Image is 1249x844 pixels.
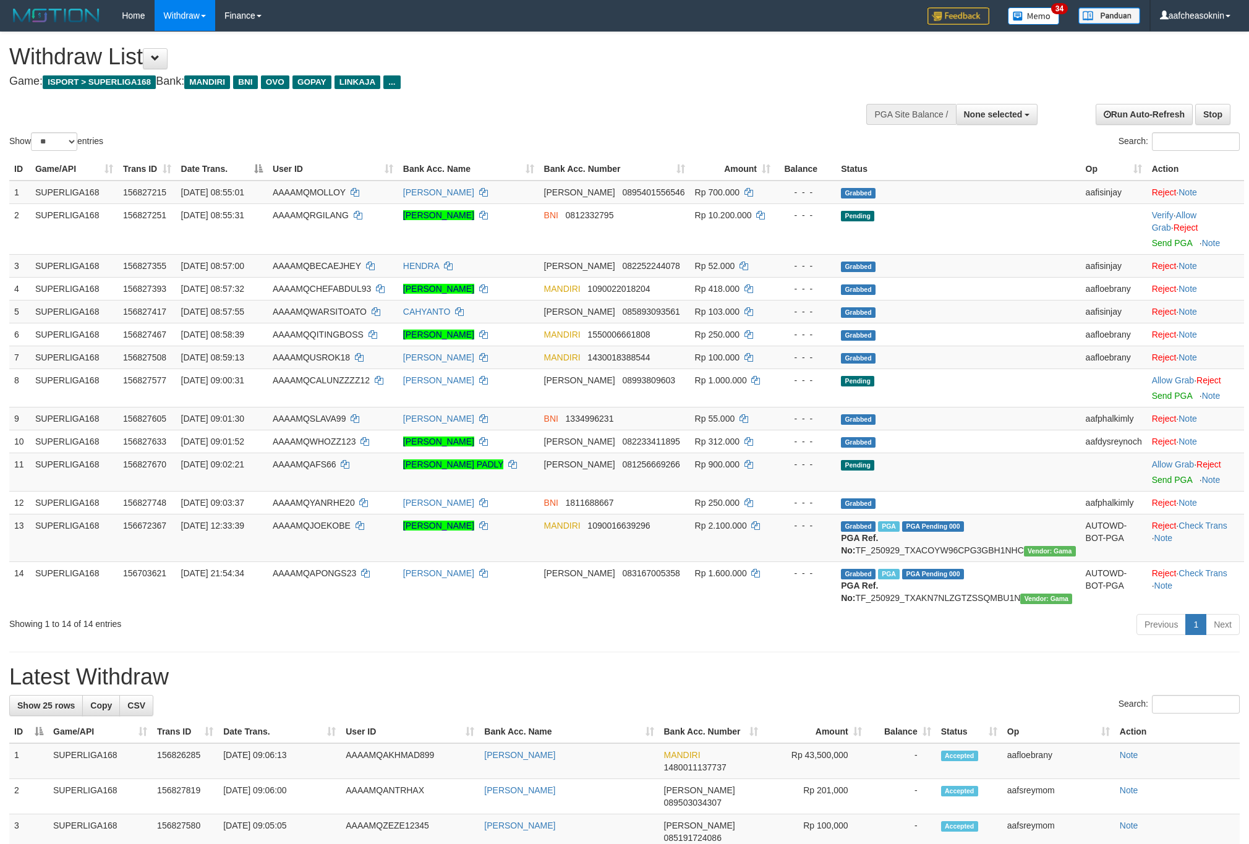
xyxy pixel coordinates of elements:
[780,351,831,364] div: - - -
[273,414,346,424] span: AAAAMQSLAVA99
[273,375,370,385] span: AAAAMQCALUNZZZZ12
[1179,330,1197,339] a: Note
[544,330,581,339] span: MANDIRI
[1202,475,1221,485] a: Note
[123,459,166,469] span: 156827670
[841,533,878,555] b: PGA Ref. No:
[119,695,153,716] a: CSV
[403,568,474,578] a: [PERSON_NAME]
[544,352,581,362] span: MANDIRI
[780,374,831,386] div: - - -
[181,459,244,469] span: [DATE] 09:02:21
[341,743,479,779] td: AAAAMQAKHMAD899
[9,45,821,69] h1: Withdraw List
[30,346,118,369] td: SUPERLIGA168
[544,307,615,317] span: [PERSON_NAME]
[695,210,752,220] span: Rp 10.200.000
[1147,453,1244,491] td: ·
[1152,330,1177,339] a: Reject
[1119,695,1240,714] label: Search:
[273,352,350,362] span: AAAAMQUSROK18
[30,369,118,407] td: SUPERLIGA168
[48,720,152,743] th: Game/API: activate to sort column ascending
[622,568,680,578] span: Copy 083167005358 to clipboard
[403,375,474,385] a: [PERSON_NAME]
[30,430,118,453] td: SUPERLIGA168
[836,561,1080,609] td: TF_250929_TXAKN7NLZGTZSSQMBU1N
[1152,132,1240,151] input: Search:
[902,569,964,579] span: PGA Pending
[273,261,361,271] span: AAAAMQBECAEJHEY
[1147,323,1244,346] td: ·
[1152,459,1196,469] span: ·
[841,211,874,221] span: Pending
[9,6,103,25] img: MOTION_logo.png
[30,254,118,277] td: SUPERLIGA168
[9,453,30,491] td: 11
[1179,414,1197,424] a: Note
[335,75,381,89] span: LINKAJA
[566,414,614,424] span: Copy 1334996231 to clipboard
[9,132,103,151] label: Show entries
[1152,568,1177,578] a: Reject
[123,352,166,362] span: 156827508
[695,498,740,508] span: Rp 250.000
[123,307,166,317] span: 156827417
[544,375,615,385] span: [PERSON_NAME]
[1147,561,1244,609] td: · ·
[123,284,166,294] span: 156827393
[1179,568,1227,578] a: Check Trans
[841,307,876,318] span: Grabbed
[878,521,900,532] span: Marked by aafsengchandara
[1179,261,1197,271] a: Note
[1081,181,1147,204] td: aafisinjay
[1081,430,1147,453] td: aafdysreynoch
[9,514,30,561] td: 13
[695,330,740,339] span: Rp 250.000
[1152,391,1192,401] a: Send PGA
[9,720,48,743] th: ID: activate to sort column descending
[1081,323,1147,346] td: aafloebrany
[566,210,614,220] span: Copy 0812332795 to clipboard
[544,284,581,294] span: MANDIRI
[261,75,289,89] span: OVO
[544,437,615,446] span: [PERSON_NAME]
[695,375,747,385] span: Rp 1.000.000
[268,158,398,181] th: User ID: activate to sort column ascending
[587,284,650,294] span: Copy 1090022018204 to clipboard
[1020,594,1072,604] span: Vendor URL: https://trx31.1velocity.biz
[181,498,244,508] span: [DATE] 09:03:37
[9,561,30,609] td: 14
[9,75,821,88] h4: Game: Bank:
[9,323,30,346] td: 6
[273,568,356,578] span: AAAAMQAPONGS23
[403,498,474,508] a: [PERSON_NAME]
[780,458,831,471] div: - - -
[9,491,30,514] td: 12
[1195,104,1230,125] a: Stop
[1152,459,1194,469] a: Allow Grab
[30,300,118,323] td: SUPERLIGA168
[9,369,30,407] td: 8
[484,821,555,830] a: [PERSON_NAME]
[1147,407,1244,430] td: ·
[1147,300,1244,323] td: ·
[1174,223,1198,232] a: Reject
[181,187,244,197] span: [DATE] 08:55:01
[544,459,615,469] span: [PERSON_NAME]
[544,414,558,424] span: BNI
[1196,375,1221,385] a: Reject
[695,352,740,362] span: Rp 100.000
[1120,750,1138,760] a: Note
[1081,561,1147,609] td: AUTOWD-BOT-PGA
[123,261,166,271] span: 156827355
[1152,375,1196,385] span: ·
[181,330,244,339] span: [DATE] 08:58:39
[1152,210,1174,220] a: Verify
[403,284,474,294] a: [PERSON_NAME]
[1024,546,1076,556] span: Vendor URL: https://trx31.1velocity.biz
[1152,210,1196,232] a: Allow Grab
[1206,614,1240,635] a: Next
[544,521,581,531] span: MANDIRI
[30,561,118,609] td: SUPERLIGA168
